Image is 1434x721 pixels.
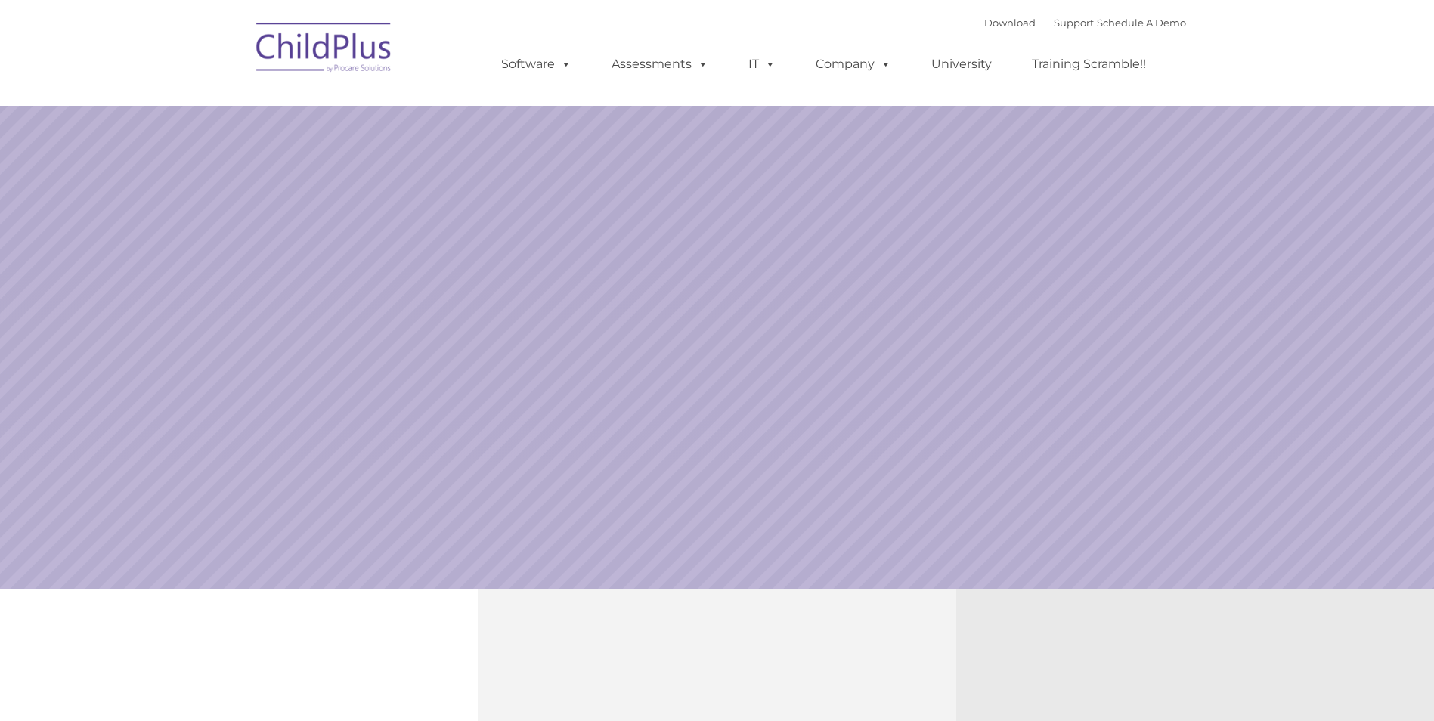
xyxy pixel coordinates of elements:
a: Assessments [596,49,723,79]
a: University [916,49,1007,79]
a: Download [984,17,1036,29]
font: | [984,17,1186,29]
a: Company [801,49,906,79]
a: Support [1054,17,1094,29]
a: Training Scramble!! [1017,49,1161,79]
a: Schedule A Demo [1097,17,1186,29]
img: ChildPlus by Procare Solutions [249,12,400,88]
a: Software [486,49,587,79]
a: IT [733,49,791,79]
